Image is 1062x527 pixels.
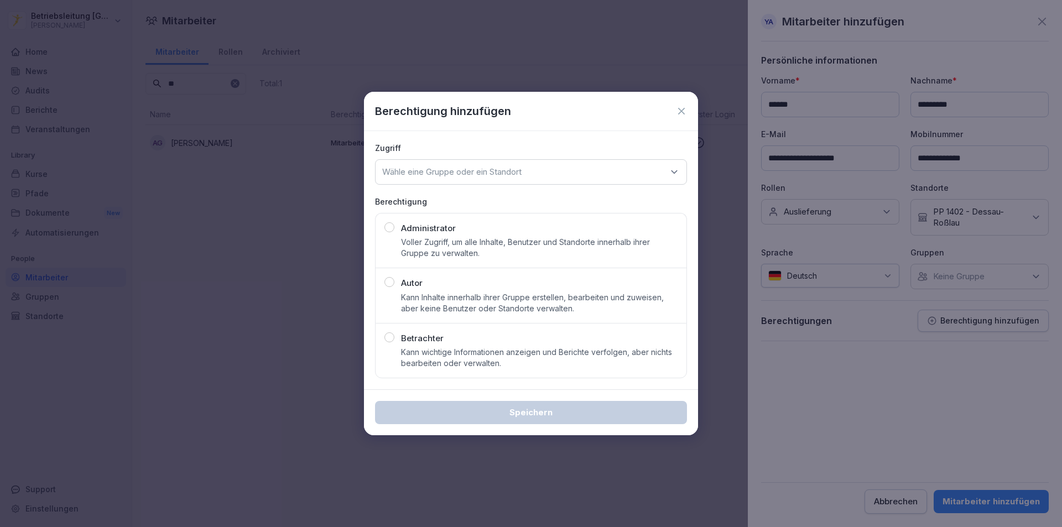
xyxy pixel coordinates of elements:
p: Voller Zugriff, um alle Inhalte, Benutzer und Standorte innerhalb ihrer Gruppe zu verwalten. [401,237,678,259]
p: Betrachter [401,332,444,345]
button: Speichern [375,401,687,424]
div: Speichern [384,406,678,419]
p: Berechtigung [375,196,687,207]
p: Wähle eine Gruppe oder ein Standort [382,166,522,178]
p: Autor [401,277,423,290]
p: Administrator [401,222,456,235]
p: Kann wichtige Informationen anzeigen und Berichte verfolgen, aber nichts bearbeiten oder verwalten. [401,347,678,369]
p: Berechtigung hinzufügen [375,103,511,119]
p: Kann Inhalte innerhalb ihrer Gruppe erstellen, bearbeiten und zuweisen, aber keine Benutzer oder ... [401,292,678,314]
p: Zugriff [375,142,687,154]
